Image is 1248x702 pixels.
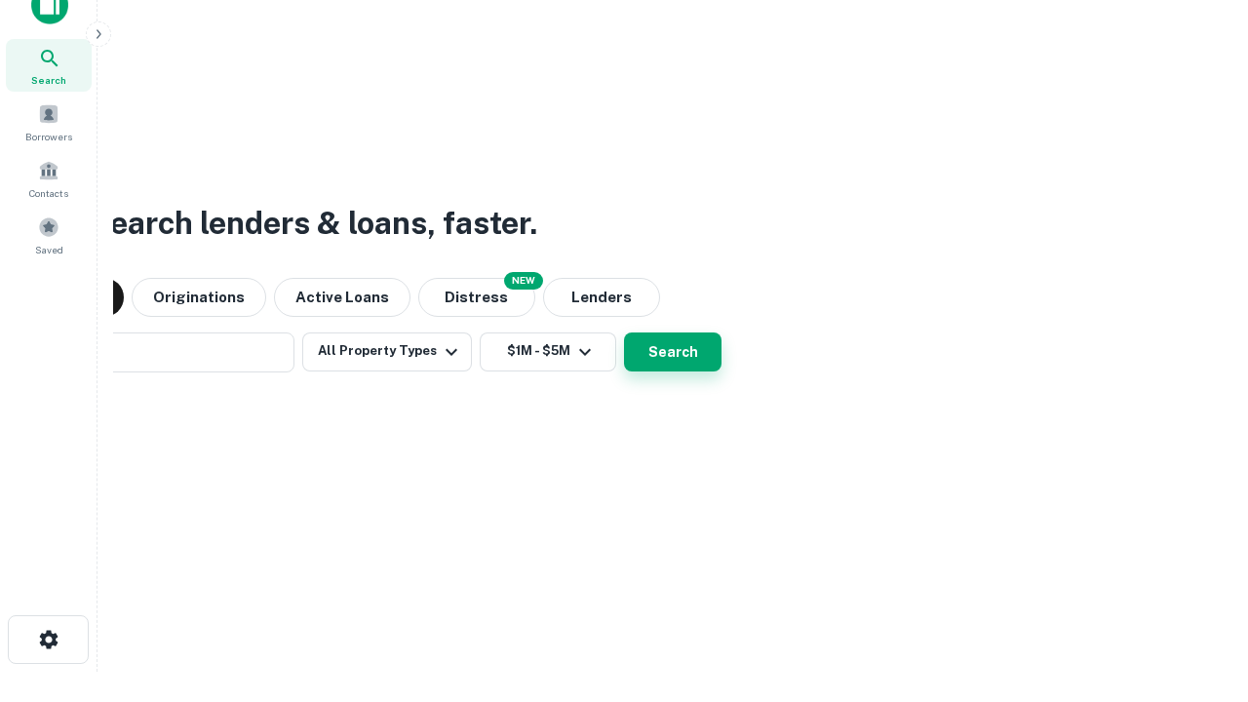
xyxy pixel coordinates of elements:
[543,278,660,317] button: Lenders
[6,209,92,261] a: Saved
[132,278,266,317] button: Originations
[624,332,721,371] button: Search
[89,200,537,247] h3: Search lenders & loans, faster.
[6,96,92,148] a: Borrowers
[29,185,68,201] span: Contacts
[31,72,66,88] span: Search
[6,152,92,205] a: Contacts
[274,278,410,317] button: Active Loans
[418,278,535,317] button: Search distressed loans with lien and other non-mortgage details.
[1150,546,1248,640] iframe: Chat Widget
[25,129,72,144] span: Borrowers
[302,332,472,371] button: All Property Types
[6,39,92,92] a: Search
[480,332,616,371] button: $1M - $5M
[504,272,543,290] div: NEW
[35,242,63,257] span: Saved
